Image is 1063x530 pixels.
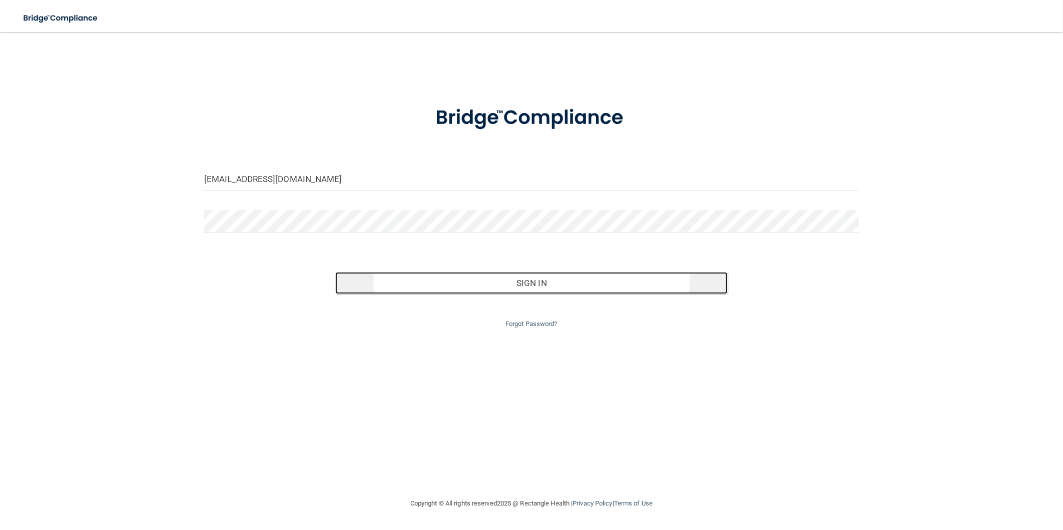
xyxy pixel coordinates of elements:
input: Email [204,168,859,190]
img: bridge_compliance_login_screen.278c3ca4.svg [415,92,648,144]
a: Privacy Policy [573,499,612,507]
a: Terms of Use [614,499,653,507]
div: Copyright © All rights reserved 2025 @ Rectangle Health | | [349,487,714,519]
iframe: Drift Widget Chat Controller [891,460,1051,499]
img: bridge_compliance_login_screen.278c3ca4.svg [15,8,107,28]
a: Forgot Password? [505,320,558,327]
button: Sign In [335,272,728,294]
